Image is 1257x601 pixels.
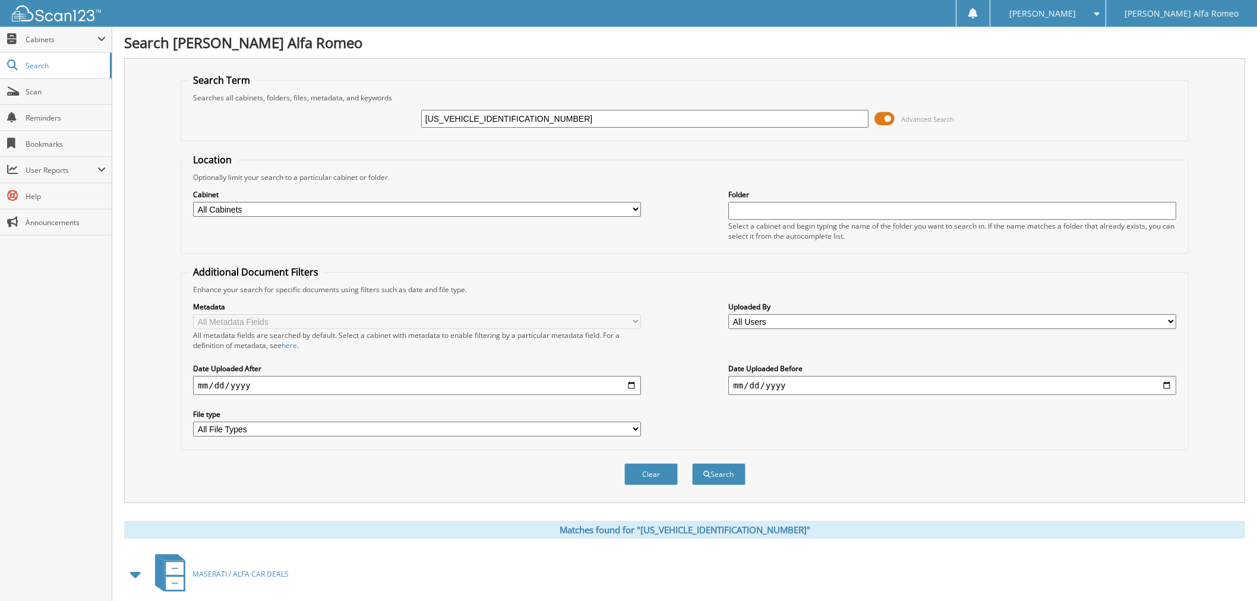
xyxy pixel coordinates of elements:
[187,265,324,279] legend: Additional Document Filters
[192,569,289,579] span: MASERATI / ALFA CAR DEALS
[187,93,1182,103] div: Searches all cabinets, folders, files, metadata, and keywords
[193,330,640,350] div: All metadata fields are searched by default. Select a cabinet with metadata to enable filtering b...
[26,61,104,71] span: Search
[193,376,640,395] input: start
[187,284,1182,295] div: Enhance your search for specific documents using filters such as date and file type.
[124,521,1245,539] div: Matches found for "[US_VEHICLE_IDENTIFICATION_NUMBER]"
[26,165,97,175] span: User Reports
[193,302,640,312] label: Metadata
[728,189,1176,200] label: Folder
[1125,10,1239,17] span: [PERSON_NAME] Alfa Romeo
[26,113,106,123] span: Reminders
[692,463,746,485] button: Search
[12,5,101,21] img: scan123-logo-white.svg
[1009,10,1076,17] span: [PERSON_NAME]
[148,551,289,597] a: MASERATI / ALFA CAR DEALS
[193,363,640,374] label: Date Uploaded After
[728,376,1176,395] input: end
[187,153,238,166] legend: Location
[26,34,97,45] span: Cabinets
[187,74,256,87] legend: Search Term
[901,115,954,124] span: Advanced Search
[728,221,1176,241] div: Select a cabinet and begin typing the name of the folder you want to search in. If the name match...
[193,189,640,200] label: Cabinet
[26,139,106,149] span: Bookmarks
[26,217,106,227] span: Announcements
[26,191,106,201] span: Help
[728,363,1176,374] label: Date Uploaded Before
[624,463,678,485] button: Clear
[728,302,1176,312] label: Uploaded By
[26,87,106,97] span: Scan
[124,33,1245,52] h1: Search [PERSON_NAME] Alfa Romeo
[282,340,297,350] a: here
[187,172,1182,182] div: Optionally limit your search to a particular cabinet or folder
[193,409,640,419] label: File type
